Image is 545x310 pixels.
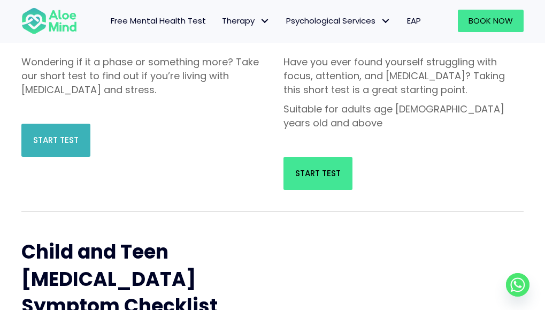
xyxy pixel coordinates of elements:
p: Wondering if it a phase or something more? Take our short test to find out if you’re living with ... [21,55,262,97]
a: EAP [399,10,429,32]
span: Book Now [469,15,513,26]
a: Start Test [283,157,352,190]
a: Free Mental Health Test [103,10,214,32]
p: Have you ever found yourself struggling with focus, attention, and [MEDICAL_DATA]? Taking this sh... [283,55,524,97]
p: Suitable for adults age [DEMOGRAPHIC_DATA] years old and above [283,102,524,130]
img: Aloe mind Logo [21,7,77,35]
a: Whatsapp [506,273,529,297]
span: Therapy: submenu [257,13,273,29]
a: Psychological ServicesPsychological Services: submenu [278,10,399,32]
span: Start Test [33,134,79,146]
span: Therapy [222,15,270,26]
a: Start Test [21,124,90,157]
span: Psychological Services [286,15,391,26]
span: Psychological Services: submenu [378,13,394,29]
a: TherapyTherapy: submenu [214,10,278,32]
nav: Menu [88,10,429,32]
span: EAP [407,15,421,26]
span: Free Mental Health Test [111,15,206,26]
a: Book Now [458,10,524,32]
span: Start Test [295,168,341,179]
